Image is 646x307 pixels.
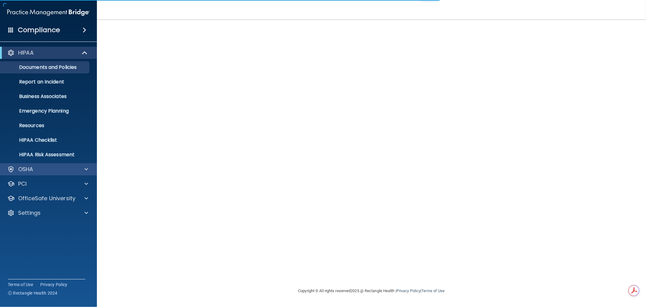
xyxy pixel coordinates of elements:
[40,282,68,288] a: Privacy Policy
[4,79,87,85] p: Report an Incident
[261,281,482,301] div: Copyright © All rights reserved 2025 @ Rectangle Health | |
[18,49,34,56] p: HIPAA
[4,123,87,129] p: Resources
[18,209,41,217] p: Settings
[7,180,88,187] a: PCI
[7,6,90,19] img: PMB logo
[8,282,33,288] a: Terms of Use
[18,180,27,187] p: PCI
[7,195,88,202] a: OfficeSafe University
[7,209,88,217] a: Settings
[8,290,58,296] span: Ⓒ Rectangle Health 2024
[4,152,87,158] p: HIPAA Risk Assessment
[7,49,88,56] a: HIPAA
[4,108,87,114] p: Emergency Planning
[18,195,75,202] p: OfficeSafe University
[4,64,87,70] p: Documents and Policies
[421,288,445,293] a: Terms of Use
[18,166,33,173] p: OSHA
[18,26,60,34] h4: Compliance
[4,137,87,143] p: HIPAA Checklist
[7,166,88,173] a: OSHA
[4,93,87,100] p: Business Associates
[396,288,420,293] a: Privacy Policy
